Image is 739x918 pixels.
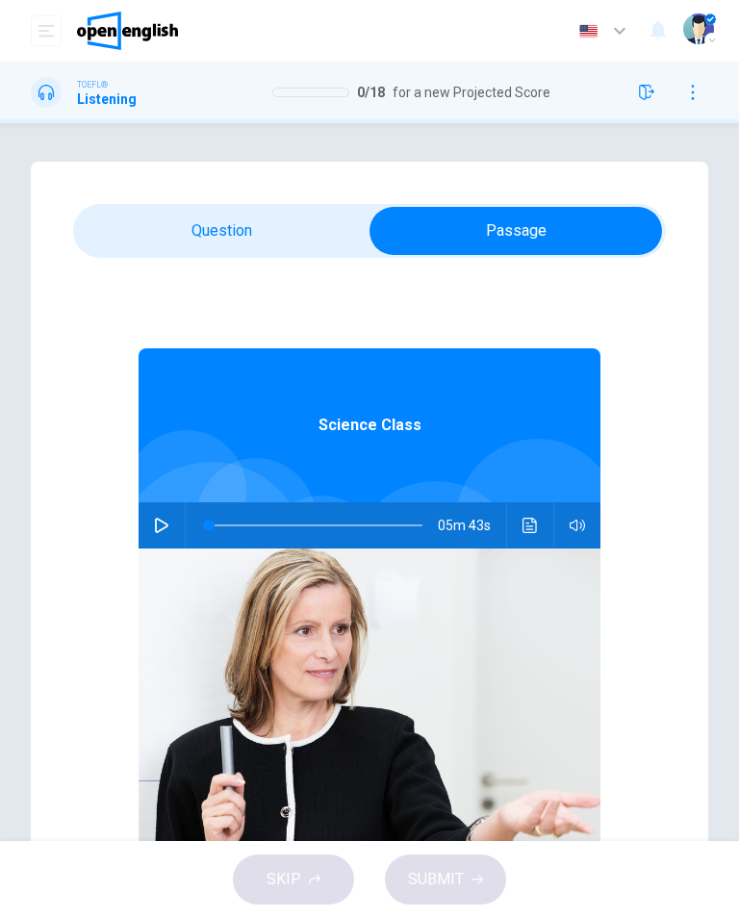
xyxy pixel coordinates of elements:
[77,12,178,50] img: OpenEnglish logo
[77,78,108,91] span: TOEFL®
[438,502,506,548] span: 05m 43s
[357,85,385,100] span: 0 / 18
[683,13,714,44] img: Profile picture
[31,15,62,46] button: open mobile menu
[515,502,546,548] button: Click to see the audio transcription
[139,548,600,856] img: Science Class
[319,414,421,437] span: Science Class
[77,91,137,107] h1: Listening
[576,24,600,38] img: en
[393,85,550,100] span: for a new Projected Score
